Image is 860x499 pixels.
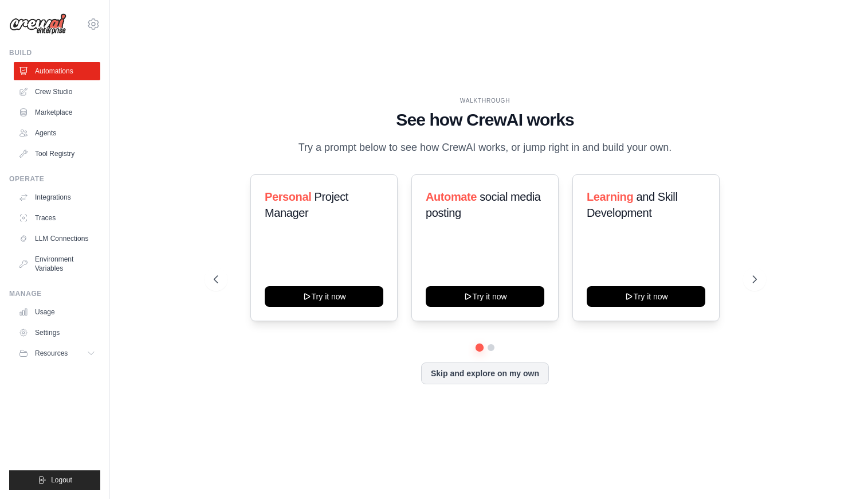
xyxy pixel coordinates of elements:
[426,286,544,307] button: Try it now
[587,286,705,307] button: Try it now
[14,209,100,227] a: Traces
[9,289,100,298] div: Manage
[14,188,100,206] a: Integrations
[14,303,100,321] a: Usage
[265,190,311,203] span: Personal
[9,174,100,184] div: Operate
[293,139,678,156] p: Try a prompt below to see how CrewAI works, or jump right in and build your own.
[14,62,100,80] a: Automations
[426,190,477,203] span: Automate
[35,349,68,358] span: Resources
[587,190,633,203] span: Learning
[803,444,860,499] div: 聊天小组件
[265,286,383,307] button: Try it now
[14,83,100,101] a: Crew Studio
[51,475,72,485] span: Logout
[14,323,100,342] a: Settings
[421,362,549,384] button: Skip and explore on my own
[9,48,100,57] div: Build
[14,229,100,248] a: LLM Connections
[14,344,100,362] button: Resources
[214,96,757,105] div: WALKTHROUGH
[9,470,100,490] button: Logout
[14,250,100,278] a: Environment Variables
[14,103,100,122] a: Marketplace
[14,145,100,163] a: Tool Registry
[214,110,757,130] h1: See how CrewAI works
[265,190,348,219] span: Project Manager
[9,13,66,35] img: Logo
[426,190,541,219] span: social media posting
[14,124,100,142] a: Agents
[803,444,860,499] iframe: Chat Widget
